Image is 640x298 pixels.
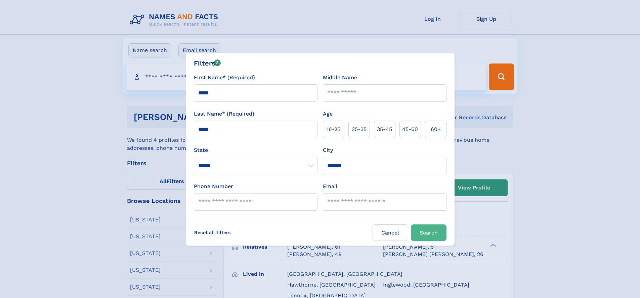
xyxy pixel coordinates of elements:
[194,146,317,154] label: State
[411,224,446,241] button: Search
[194,182,233,190] label: Phone Number
[377,125,392,133] span: 35‑45
[194,74,255,82] label: First Name* (Required)
[194,110,254,118] label: Last Name* (Required)
[190,224,235,241] label: Reset all filters
[323,74,357,82] label: Middle Name
[327,125,340,133] span: 18‑25
[373,224,408,241] label: Cancel
[323,110,333,118] label: Age
[352,125,367,133] span: 25‑35
[323,182,337,190] label: Email
[402,125,418,133] span: 45‑60
[194,58,221,68] div: Filters
[323,146,333,154] label: City
[431,125,441,133] span: 60+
